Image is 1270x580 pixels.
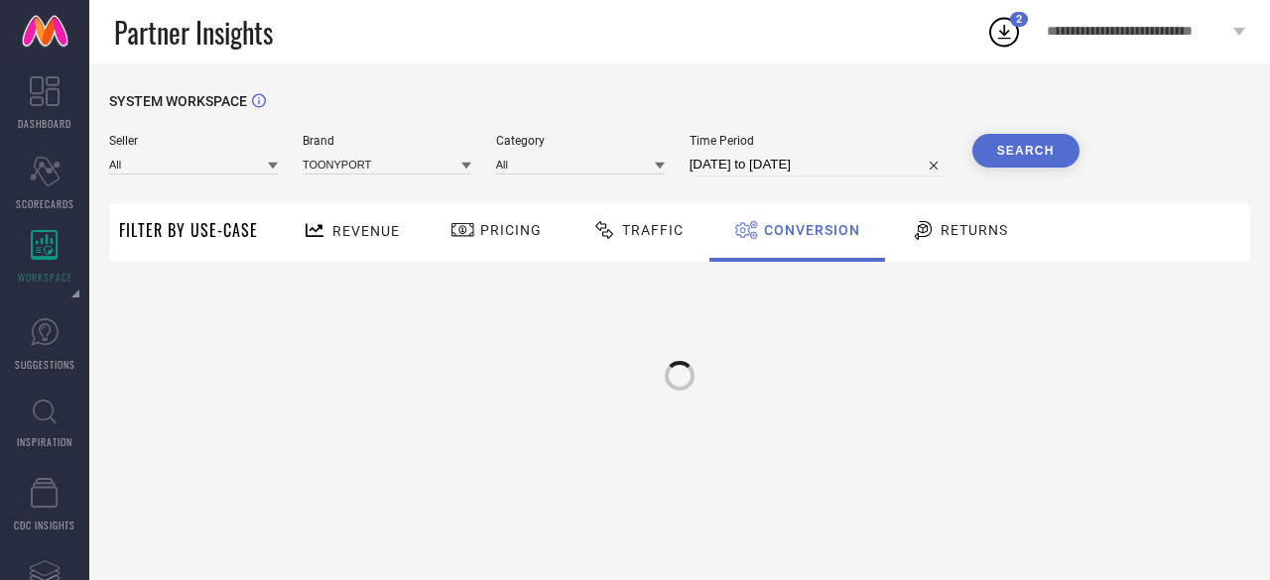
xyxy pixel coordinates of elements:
div: Open download list [986,14,1022,50]
span: Pricing [480,222,542,238]
span: Returns [941,222,1008,238]
input: Select time period [690,153,948,176]
span: Conversion [764,222,860,238]
span: Category [496,134,665,148]
span: SUGGESTIONS [15,357,75,372]
span: Filter By Use-Case [119,218,258,242]
span: Time Period [690,134,948,148]
span: Revenue [332,223,400,239]
span: Brand [303,134,471,148]
span: SCORECARDS [16,196,74,211]
span: INSPIRATION [17,434,72,449]
span: Partner Insights [114,12,273,53]
span: Seller [109,134,278,148]
button: Search [972,134,1079,168]
span: WORKSPACE [18,270,72,285]
span: SYSTEM WORKSPACE [109,93,247,109]
span: CDC INSIGHTS [14,518,75,532]
span: DASHBOARD [18,116,71,131]
span: Traffic [622,222,684,238]
span: 2 [1016,13,1022,26]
